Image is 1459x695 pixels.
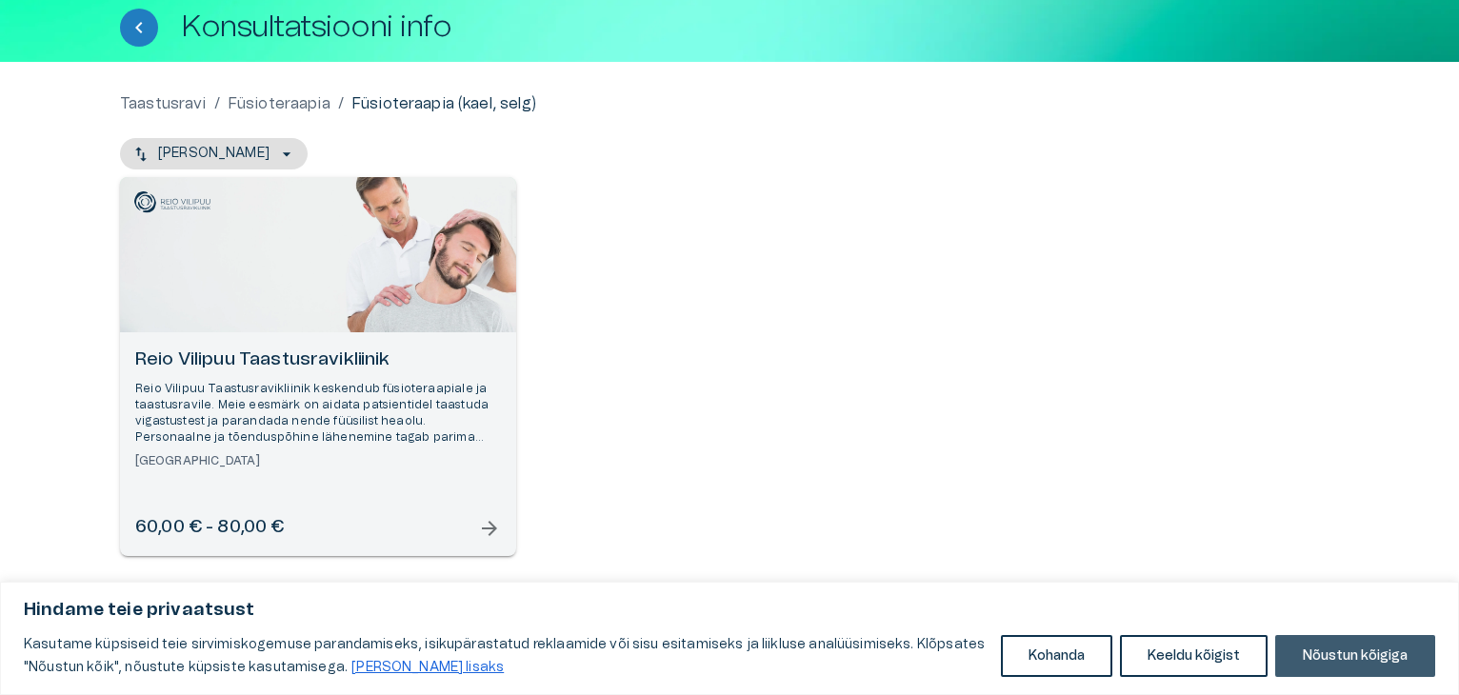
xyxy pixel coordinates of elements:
p: / [338,92,344,115]
p: Reio Vilipuu Taastusravikliinik keskendub füsioteraapiale ja taastusravile. Meie eesmärk on aidat... [135,381,501,447]
button: [PERSON_NAME] [120,138,308,169]
h6: 60,00 € - 80,00 € [135,515,285,541]
span: Help [97,15,126,30]
h6: [GEOGRAPHIC_DATA] [135,453,501,469]
p: / [214,92,220,115]
h1: Konsultatsiooni info [181,10,451,44]
p: [PERSON_NAME] [158,144,270,164]
img: Reio Vilipuu Taastusravikliinik logo [134,191,210,213]
a: Taastusravi [120,92,207,115]
button: Keeldu kõigist [1120,635,1268,677]
p: Kasutame küpsiseid teie sirvimiskogemuse parandamiseks, isikupärastatud reklaamide või sisu esita... [24,633,987,679]
span: arrow_forward [478,517,501,540]
a: Open selected supplier available booking dates [120,177,516,556]
button: Kohanda [1001,635,1112,677]
p: Füsioteraapia (kael, selg) [351,92,536,115]
a: Füsioteraapia [228,92,330,115]
h6: Reio Vilipuu Taastusravikliinik [135,347,501,373]
button: Tagasi [120,9,158,47]
a: Loe lisaks [350,660,505,675]
button: Nõustun kõigiga [1275,635,1435,677]
p: Hindame teie privaatsust [24,599,1435,622]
